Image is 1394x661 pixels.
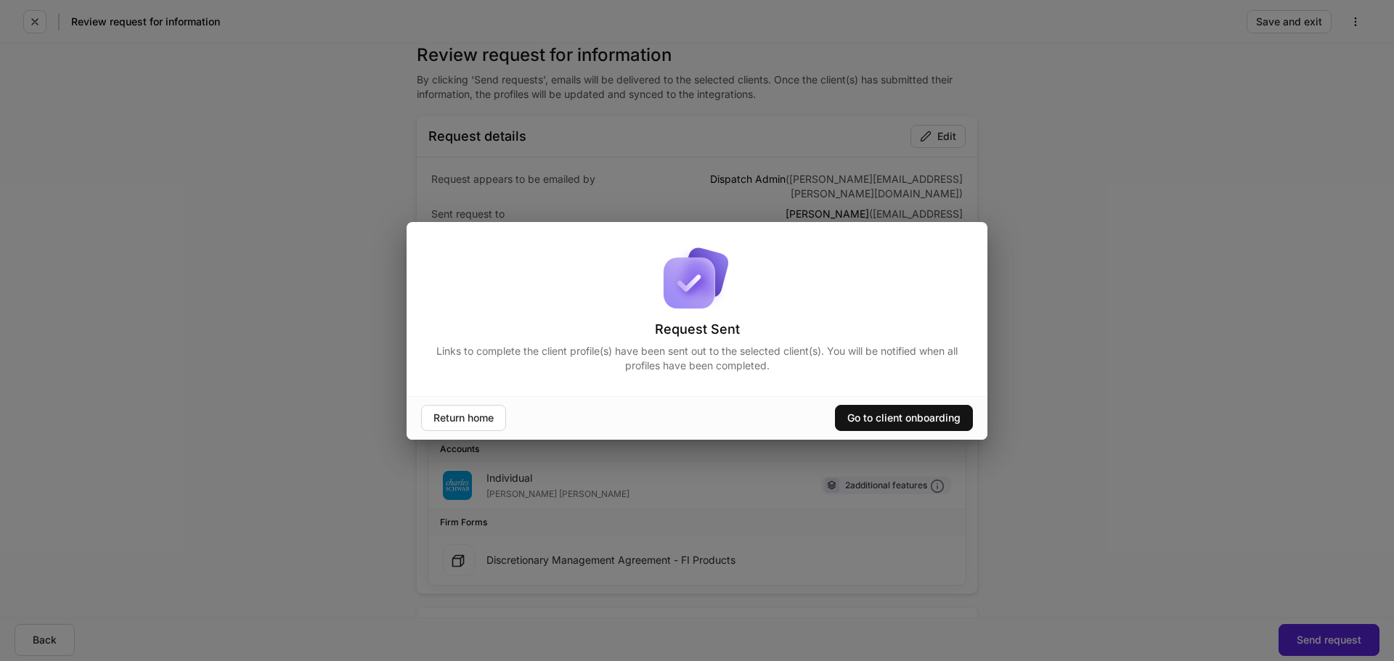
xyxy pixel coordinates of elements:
div: Return home [433,413,494,423]
h4: Request Sent [655,321,740,338]
p: Links to complete the client profile(s) have been sent out to the selected client(s). You will be... [424,344,970,373]
button: Return home [421,405,506,431]
div: Go to client onboarding [847,413,961,423]
button: Go to client onboarding [835,405,973,431]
